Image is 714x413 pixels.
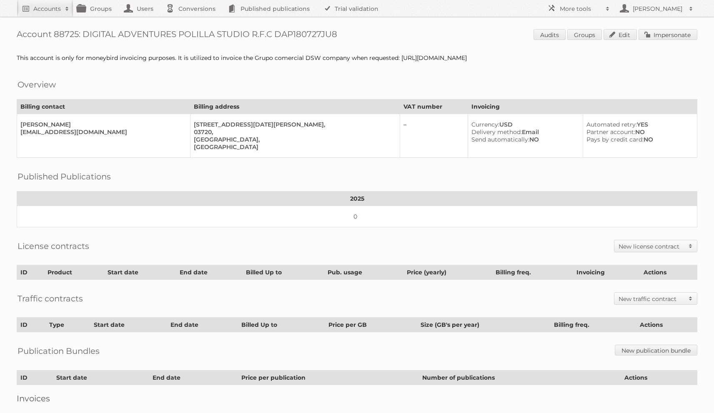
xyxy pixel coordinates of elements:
[640,265,697,280] th: Actions
[17,29,697,42] h1: Account 88725: DIGITAL ADVENTURES POLILLA STUDIO R.F.C DAP180727JU8
[684,293,697,304] span: Toggle
[619,242,684,251] h2: New license contract
[639,29,697,40] a: Impersonate
[471,136,576,143] div: NO
[471,136,529,143] span: Send automatically:
[90,318,167,332] th: Start date
[573,265,640,280] th: Invoicing
[614,240,697,252] a: New license contract
[403,265,492,280] th: Price (yearly)
[325,318,417,332] th: Price per GB
[492,265,573,280] th: Billing freq.
[324,265,403,280] th: Pub. usage
[243,265,324,280] th: Billed Up to
[621,371,697,385] th: Actions
[468,100,697,114] th: Invoicing
[194,121,393,128] div: [STREET_ADDRESS][DATE][PERSON_NAME],
[20,128,183,136] div: [EMAIL_ADDRESS][DOMAIN_NAME]
[400,100,468,114] th: VAT number
[176,265,243,280] th: End date
[534,29,566,40] a: Audits
[419,371,621,385] th: Number of publications
[45,318,90,332] th: Type
[586,136,644,143] span: Pays by credit card:
[471,121,576,128] div: USD
[567,29,602,40] a: Groups
[17,206,697,227] td: 0
[167,318,238,332] th: End date
[614,293,697,304] a: New traffic contract
[560,5,601,13] h2: More tools
[17,192,697,206] th: 2025
[604,29,637,40] a: Edit
[238,318,325,332] th: Billed Up to
[194,136,393,143] div: [GEOGRAPHIC_DATA],
[18,78,56,91] h2: Overview
[17,100,190,114] th: Billing contact
[194,143,393,151] div: [GEOGRAPHIC_DATA]
[684,240,697,252] span: Toggle
[18,170,111,183] h2: Published Publications
[417,318,550,332] th: Size (GB's per year)
[104,265,176,280] th: Start date
[17,371,53,385] th: ID
[615,345,697,356] a: New publication bundle
[471,128,522,136] span: Delivery method:
[53,371,149,385] th: Start date
[18,345,100,357] h2: Publication Bundles
[619,295,684,303] h2: New traffic contract
[20,121,183,128] div: [PERSON_NAME]
[238,371,419,385] th: Price per publication
[17,318,46,332] th: ID
[550,318,636,332] th: Billing freq.
[400,114,468,158] td: –
[17,54,697,62] div: This account is only for moneybird invoicing purposes. It is utilized to invoice the Grupo comerc...
[44,265,104,280] th: Product
[586,136,690,143] div: NO
[190,100,400,114] th: Billing address
[33,5,61,13] h2: Accounts
[18,292,83,305] h2: Traffic contracts
[636,318,697,332] th: Actions
[586,121,637,128] span: Automated retry:
[586,128,690,136] div: NO
[586,128,635,136] span: Partner account:
[17,265,44,280] th: ID
[149,371,238,385] th: End date
[471,121,499,128] span: Currency:
[586,121,690,128] div: YES
[631,5,685,13] h2: [PERSON_NAME]
[17,393,697,403] h2: Invoices
[194,128,393,136] div: 03720,
[18,240,89,252] h2: License contracts
[471,128,576,136] div: Email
